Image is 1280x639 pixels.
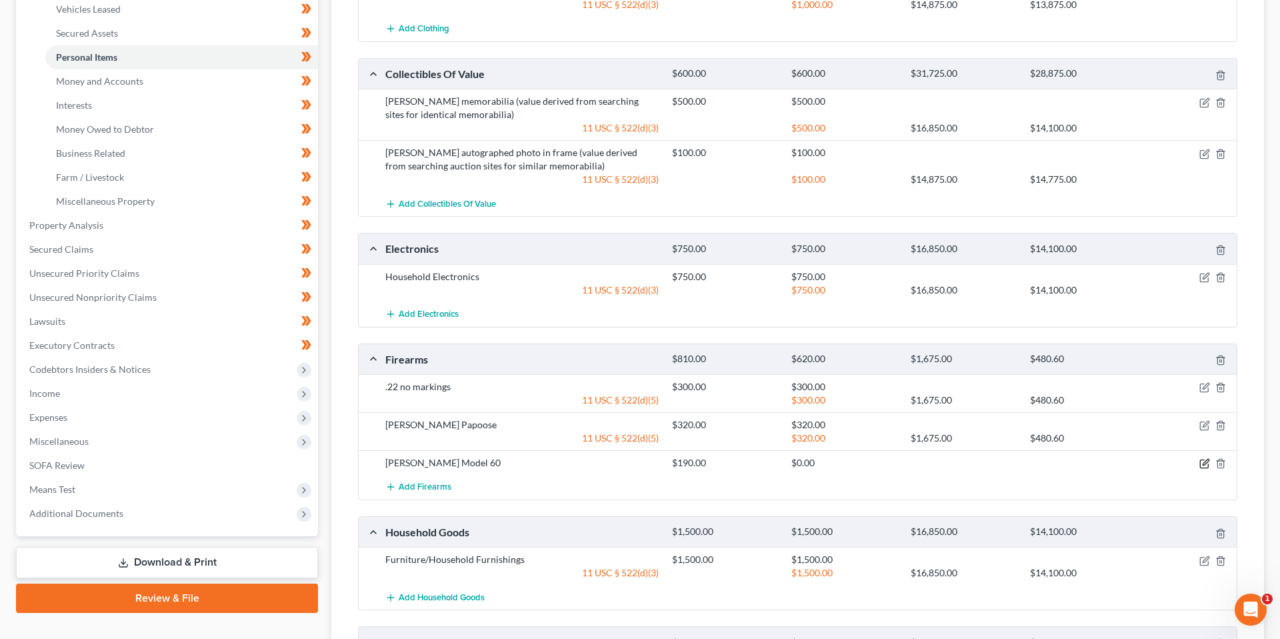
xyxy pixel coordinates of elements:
div: [PERSON_NAME] memorabilia (value derived from searching sites for identical memorabilia) [379,95,665,121]
span: Expenses [29,412,67,423]
span: Miscellaneous Property [56,195,155,207]
div: 11 USC § 522(d)(3) [379,283,665,297]
div: $300.00 [665,380,785,394]
div: $1,500.00 [785,566,904,580]
div: [PERSON_NAME] autographed photo in frame (value derived from searching auction sites for similar ... [379,146,665,173]
div: Electronics [379,241,665,255]
span: Income [29,388,60,399]
span: SOFA Review [29,460,85,471]
div: Household Goods [379,525,665,539]
div: $14,100.00 [1023,121,1143,135]
span: Add Electronics [399,309,459,319]
div: .22 no markings [379,380,665,394]
div: $1,500.00 [665,553,785,566]
div: $1,675.00 [904,394,1023,407]
span: Lawsuits [29,315,65,327]
div: $16,850.00 [904,566,1023,580]
span: Vehicles Leased [56,3,121,15]
button: Add Clothing [385,17,449,41]
div: $320.00 [665,418,785,432]
div: $16,850.00 [904,526,1023,538]
div: $500.00 [665,95,785,108]
a: Download & Print [16,547,318,578]
span: Executory Contracts [29,340,115,351]
div: $14,100.00 [1023,283,1143,297]
div: 11 USC § 522(d)(3) [379,173,665,186]
a: Personal Items [45,45,318,69]
span: Unsecured Nonpriority Claims [29,291,157,303]
div: $0.00 [785,456,904,470]
a: Secured Assets [45,21,318,45]
div: $14,100.00 [1023,526,1143,538]
div: $16,850.00 [904,121,1023,135]
div: [PERSON_NAME] Model 60 [379,456,665,470]
div: $600.00 [665,67,785,80]
div: $14,100.00 [1023,566,1143,580]
span: Secured Claims [29,243,93,255]
div: Firearms [379,352,665,366]
div: $300.00 [785,380,904,394]
div: $480.60 [1023,394,1143,407]
div: 11 USC § 522(d)(3) [379,121,665,135]
div: $14,775.00 [1023,173,1143,186]
span: Add Firearms [399,482,451,493]
div: $100.00 [785,173,904,186]
a: Miscellaneous Property [45,189,318,213]
a: Money and Accounts [45,69,318,93]
div: $750.00 [785,283,904,297]
a: SOFA Review [19,454,318,478]
div: $28,875.00 [1023,67,1143,80]
span: Miscellaneous [29,436,89,447]
span: Add Clothing [399,24,449,35]
div: Collectibles Of Value [379,67,665,81]
div: $16,850.00 [904,283,1023,297]
a: Money Owed to Debtor [45,117,318,141]
a: Unsecured Priority Claims [19,261,318,285]
div: $620.00 [785,353,904,366]
div: $1,675.00 [904,353,1023,366]
span: Secured Assets [56,27,118,39]
a: Review & File [16,584,318,613]
button: Add Collectibles Of Value [385,191,496,216]
div: $16,850.00 [904,243,1023,255]
div: Furniture/Household Furnishings [379,553,665,566]
div: $810.00 [665,353,785,366]
a: Unsecured Nonpriority Claims [19,285,318,309]
div: Household Electronics [379,270,665,283]
span: Additional Documents [29,508,123,519]
div: $1,500.00 [785,553,904,566]
div: $750.00 [785,243,904,255]
span: Money and Accounts [56,75,143,87]
div: $480.60 [1023,432,1143,445]
button: Add Household Goods [385,585,485,610]
div: $1,500.00 [785,526,904,538]
a: Business Related [45,141,318,165]
div: $31,725.00 [904,67,1023,80]
div: $320.00 [785,432,904,445]
button: Add Electronics [385,302,459,327]
span: Unsecured Priority Claims [29,267,139,279]
div: $500.00 [785,95,904,108]
div: $100.00 [785,146,904,159]
span: Business Related [56,147,125,159]
span: Add Collectibles Of Value [399,199,496,209]
a: Secured Claims [19,237,318,261]
div: $300.00 [785,394,904,407]
a: Lawsuits [19,309,318,334]
span: Farm / Livestock [56,171,124,183]
div: $190.00 [665,456,785,470]
div: $500.00 [785,121,904,135]
div: $750.00 [665,243,785,255]
div: [PERSON_NAME] Papoose [379,418,665,432]
span: Means Test [29,484,75,495]
span: Codebtors Insiders & Notices [29,364,151,375]
div: $320.00 [785,418,904,432]
a: Farm / Livestock [45,165,318,189]
div: $1,500.00 [665,526,785,538]
div: 11 USC § 522(d)(5) [379,394,665,407]
span: Interests [56,99,92,111]
div: 11 USC § 522(d)(5) [379,432,665,445]
span: Add Household Goods [399,592,485,603]
div: $600.00 [785,67,904,80]
span: Property Analysis [29,219,103,231]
